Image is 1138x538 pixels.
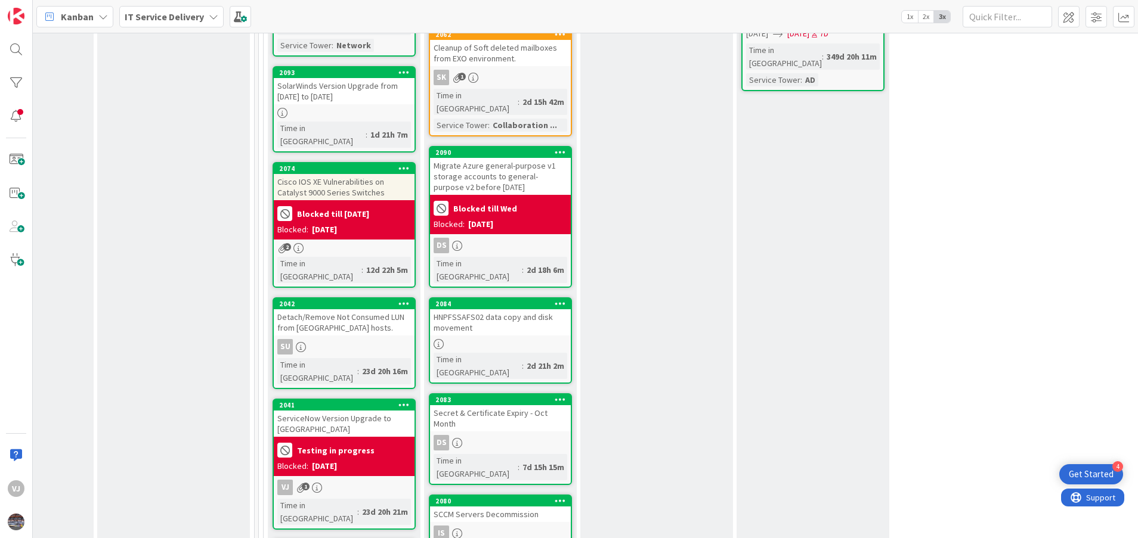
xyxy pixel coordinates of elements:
div: [DATE] [312,223,337,236]
div: Service Tower [746,73,800,86]
span: [DATE] [746,27,768,40]
div: Blocked: [277,460,308,472]
div: Network [333,39,374,52]
div: 2093SolarWinds Version Upgrade from [DATE] to [DATE] [274,67,415,104]
div: 2041 [279,401,415,409]
div: Get Started [1069,468,1114,480]
div: 2084HNPFSSAFS02 data copy and disk movement [430,298,571,335]
div: 23d 20h 21m [359,505,411,518]
div: Blocked: [434,218,465,231]
div: Cleanup of Soft deleted mailboxes from EXO environment. [430,40,571,66]
div: 2090 [435,148,571,157]
div: 1d 21h 7m [367,128,411,141]
div: 2074 [279,164,415,173]
div: Migrate Azure general-purpose v1 storage accounts to general-purpose v2 before [DATE] [430,158,571,195]
span: Support [25,2,54,16]
div: 2080 [435,497,571,505]
span: : [822,50,824,63]
div: Detach/Remove Not Consumed LUN from [GEOGRAPHIC_DATA] hosts. [274,309,415,335]
span: 1 [458,73,466,80]
div: 2062Cleanup of Soft deleted mailboxes from EXO environment. [430,29,571,66]
div: 2042 [279,300,415,308]
div: VJ [277,480,293,495]
div: 2041ServiceNow Version Upgrade to [GEOGRAPHIC_DATA] [274,400,415,437]
b: Blocked till [DATE] [297,210,369,218]
div: Blocked: [277,223,308,236]
span: : [361,263,363,276]
div: 349d 20h 11m [824,50,880,63]
div: 2080SCCM Servers Decommission [430,496,571,522]
span: 1x [902,11,918,23]
div: Time in [GEOGRAPHIC_DATA] [434,257,522,283]
div: Time in [GEOGRAPHIC_DATA] [277,358,357,384]
div: ServiceNow Version Upgrade to [GEOGRAPHIC_DATA] [274,411,415,437]
div: Time in [GEOGRAPHIC_DATA] [434,454,518,480]
div: 2093 [274,67,415,78]
span: : [488,119,490,132]
div: DS [430,238,571,253]
span: 3x [934,11,950,23]
div: SCCM Servers Decommission [430,506,571,522]
div: SU [277,339,293,354]
div: Time in [GEOGRAPHIC_DATA] [434,353,522,379]
div: SolarWinds Version Upgrade from [DATE] to [DATE] [274,78,415,104]
div: Time in [GEOGRAPHIC_DATA] [277,257,361,283]
div: SU [274,339,415,354]
input: Quick Filter... [963,6,1052,27]
div: Service Tower [434,119,488,132]
div: Collaboration ... [490,119,560,132]
b: Testing in progress [297,446,375,455]
span: : [800,73,802,86]
div: 2062 [435,30,571,39]
div: HNPFSSAFS02 data copy and disk movement [430,309,571,335]
div: 2090Migrate Azure general-purpose v1 storage accounts to general-purpose v2 before [DATE] [430,147,571,195]
span: : [332,39,333,52]
div: 2083 [435,396,571,404]
div: Secret & Certificate Expiry - Oct Month [430,405,571,431]
div: DS [434,435,449,450]
span: : [522,263,524,276]
b: Blocked till Wed [453,204,517,213]
div: 2041 [274,400,415,411]
div: 7D [820,27,828,40]
div: VJ [8,480,24,497]
div: 2083 [430,394,571,405]
div: 2074 [274,163,415,174]
span: : [522,359,524,372]
div: [DATE] [468,218,493,231]
div: VJ [274,480,415,495]
span: : [357,365,359,378]
div: 7d 15h 15m [519,461,567,474]
div: Time in [GEOGRAPHIC_DATA] [277,122,366,148]
div: 2074Cisco IOS XE Vulnerabilities on Catalyst 9000 Series Switches [274,163,415,200]
div: 2d 21h 2m [524,359,567,372]
div: Open Get Started checklist, remaining modules: 4 [1059,464,1123,484]
div: DS [430,435,571,450]
div: SK [430,70,571,85]
span: : [518,95,519,108]
div: 2d 18h 6m [524,263,567,276]
div: AD [802,73,818,86]
div: Time in [GEOGRAPHIC_DATA] [277,499,357,525]
div: 2093 [279,69,415,77]
div: Service Tower [277,39,332,52]
div: 23d 20h 16m [359,365,411,378]
div: 2080 [430,496,571,506]
span: Kanban [61,10,94,24]
div: Cisco IOS XE Vulnerabilities on Catalyst 9000 Series Switches [274,174,415,200]
div: 2084 [435,300,571,308]
div: 2d 15h 42m [519,95,567,108]
div: 2090 [430,147,571,158]
div: SK [434,70,449,85]
div: Time in [GEOGRAPHIC_DATA] [434,89,518,115]
div: 2084 [430,298,571,309]
span: 2x [918,11,934,23]
b: IT Service Delivery [125,11,204,23]
div: 2062 [430,29,571,40]
div: 2083Secret & Certificate Expiry - Oct Month [430,394,571,431]
span: 2 [283,243,291,251]
span: [DATE] [787,27,809,40]
div: Time in [GEOGRAPHIC_DATA] [746,43,822,70]
div: [DATE] [312,460,337,472]
span: : [357,505,359,518]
